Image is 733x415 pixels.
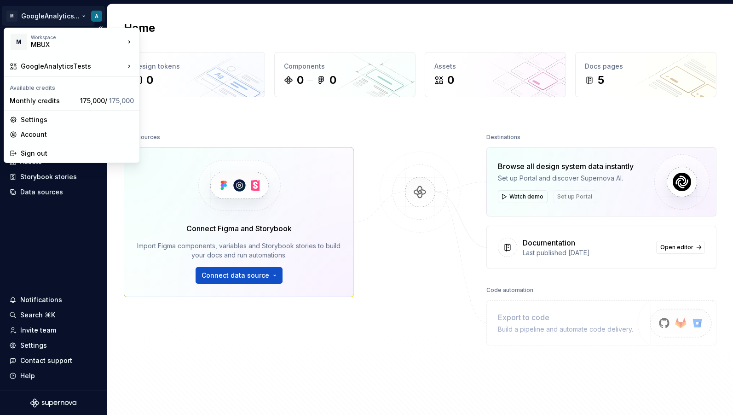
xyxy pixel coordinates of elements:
[21,62,125,71] div: GoogleAnalyticsTests
[21,115,134,124] div: Settings
[10,96,76,105] div: Monthly credits
[31,35,125,40] div: Workspace
[80,97,134,105] span: 175,000 /
[31,40,109,49] div: MBUX
[109,97,134,105] span: 175,000
[11,34,27,50] div: M
[21,130,134,139] div: Account
[6,79,138,94] div: Available credits
[21,149,134,158] div: Sign out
